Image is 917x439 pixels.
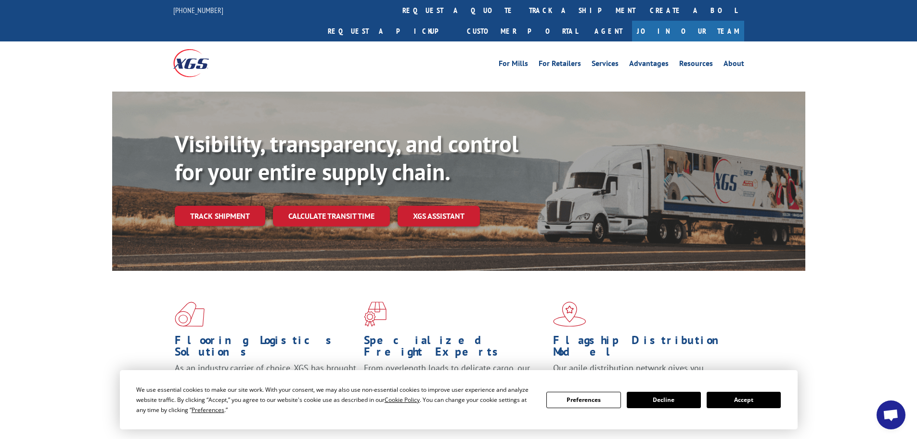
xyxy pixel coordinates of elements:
[364,334,546,362] h1: Specialized Freight Experts
[553,362,730,385] span: Our agile distribution network gives you nationwide inventory management on demand.
[364,362,546,405] p: From overlength loads to delicate cargo, our experienced staff knows the best way to move your fr...
[539,60,581,70] a: For Retailers
[460,21,585,41] a: Customer Portal
[175,129,518,186] b: Visibility, transparency, and control for your entire supply chain.
[175,302,205,327] img: xgs-icon-total-supply-chain-intelligence-red
[585,21,632,41] a: Agent
[136,385,535,415] div: We use essential cookies to make our site work. With your consent, we may also use non-essential ...
[553,334,735,362] h1: Flagship Distribution Model
[364,302,387,327] img: xgs-icon-focused-on-flooring-red
[175,334,357,362] h1: Flooring Logistics Solutions
[120,370,798,429] div: Cookie Consent Prompt
[175,206,265,226] a: Track shipment
[723,60,744,70] a: About
[321,21,460,41] a: Request a pickup
[175,362,356,397] span: As an industry carrier of choice, XGS has brought innovation and dedication to flooring logistics...
[385,396,420,404] span: Cookie Policy
[632,21,744,41] a: Join Our Team
[629,60,669,70] a: Advantages
[592,60,619,70] a: Services
[877,400,905,429] div: Open chat
[627,392,701,408] button: Decline
[192,406,224,414] span: Preferences
[398,206,480,226] a: XGS ASSISTANT
[499,60,528,70] a: For Mills
[273,206,390,226] a: Calculate transit time
[679,60,713,70] a: Resources
[173,5,223,15] a: [PHONE_NUMBER]
[553,302,586,327] img: xgs-icon-flagship-distribution-model-red
[707,392,781,408] button: Accept
[546,392,620,408] button: Preferences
